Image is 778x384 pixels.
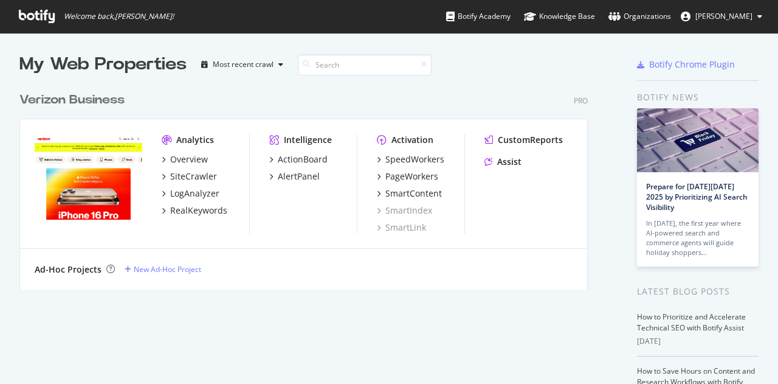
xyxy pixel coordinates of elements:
input: Search [298,54,432,75]
a: SiteCrawler [162,170,217,183]
div: New Ad-Hoc Project [134,264,201,274]
a: CustomReports [484,134,563,146]
img: Verizon.com/business [35,134,142,220]
div: CustomReports [498,134,563,146]
div: LogAnalyzer [170,187,219,200]
div: Analytics [176,134,214,146]
div: Verizon Business [19,91,125,109]
a: AlertPanel [269,170,320,183]
a: SmartLink [377,222,426,234]
a: Verizon Business [19,91,129,109]
div: AlertPanel [278,170,320,183]
div: My Web Properties [19,52,187,77]
div: [DATE] [637,336,759,347]
img: Prepare for Black Friday 2025 by Prioritizing AI Search Visibility [637,108,759,172]
a: LogAnalyzer [162,187,219,200]
div: SmartContent [385,187,442,200]
a: SmartContent [377,187,442,200]
span: Welcome back, [PERSON_NAME] ! [64,12,174,21]
a: ActionBoard [269,153,328,166]
div: Organizations [608,10,671,23]
a: SmartIndex [377,204,432,217]
a: Overview [162,153,208,166]
div: Most recent crawl [213,61,274,68]
div: Botify Academy [446,10,511,23]
a: Assist [484,156,522,168]
a: RealKeywords [162,204,227,217]
div: Latest Blog Posts [637,285,759,298]
div: grid [19,77,597,290]
div: Ad-Hoc Projects [35,264,102,276]
button: [PERSON_NAME] [671,7,772,26]
div: Botify news [637,91,759,104]
a: How to Prioritize and Accelerate Technical SEO with Botify Assist [637,312,746,333]
span: Vinod Immanni [695,11,752,21]
div: Assist [497,156,522,168]
div: ActionBoard [278,153,328,166]
div: Knowledge Base [524,10,595,23]
div: SiteCrawler [170,170,217,183]
div: RealKeywords [170,204,227,217]
a: New Ad-Hoc Project [125,264,201,274]
div: SpeedWorkers [385,153,444,166]
a: Prepare for [DATE][DATE] 2025 by Prioritizing AI Search Visibility [646,181,748,212]
div: Botify Chrome Plugin [649,58,735,71]
a: SpeedWorkers [377,153,444,166]
a: PageWorkers [377,170,438,183]
div: Intelligence [284,134,332,146]
a: Botify Chrome Plugin [637,58,735,71]
div: Overview [170,153,208,166]
div: PageWorkers [385,170,438,183]
div: Activation [391,134,433,146]
div: In [DATE], the first year where AI-powered search and commerce agents will guide holiday shoppers… [646,218,749,257]
button: Most recent crawl [196,55,288,74]
div: Pro [574,96,588,106]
